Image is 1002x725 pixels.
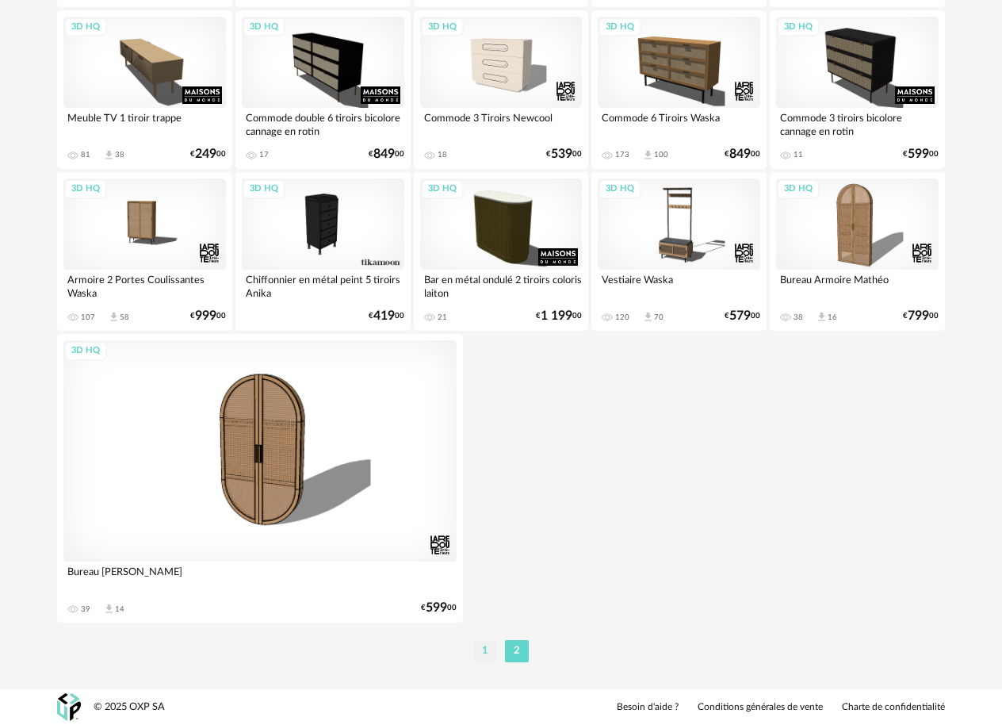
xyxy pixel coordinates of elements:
[57,10,232,169] a: 3D HQ Meuble TV 1 tiroir trappe 81 Download icon 38 €24900
[816,311,828,323] span: Download icon
[617,701,679,714] a: Besoin d'aide ?
[108,311,120,323] span: Download icon
[591,172,767,331] a: 3D HQ Vestiaire Waska 120 Download icon 70 €57900
[421,17,464,37] div: 3D HQ
[63,270,226,301] div: Armoire 2 Portes Coulissantes Waska
[120,313,129,322] div: 58
[235,172,411,331] a: 3D HQ Chiffonnier en métal peint 5 tiroirs Anika €41900
[777,179,820,199] div: 3D HQ
[64,341,107,361] div: 3D HQ
[195,149,216,159] span: 249
[235,10,411,169] a: 3D HQ Commode double 6 tiroirs bicolore cannage en rotin 17 €84900
[828,313,837,322] div: 16
[842,701,945,714] a: Charte de confidentialité
[591,10,767,169] a: 3D HQ Commode 6 Tiroirs Waska 173 Download icon 100 €84900
[115,150,124,159] div: 38
[505,640,529,662] li: 2
[599,17,641,37] div: 3D HQ
[190,311,226,321] div: € 00
[698,701,823,714] a: Conditions générales de vente
[908,149,929,159] span: 599
[103,603,115,615] span: Download icon
[64,17,107,37] div: 3D HQ
[541,311,572,321] span: 1 199
[794,313,803,322] div: 38
[373,311,395,321] span: 419
[81,313,95,322] div: 107
[599,179,641,199] div: 3D HQ
[725,149,760,159] div: € 00
[642,149,654,161] span: Download icon
[438,313,447,322] div: 21
[63,562,457,593] div: Bureau [PERSON_NAME]
[81,150,90,159] div: 81
[369,311,404,321] div: € 00
[598,270,760,301] div: Vestiaire Waska
[64,179,107,199] div: 3D HQ
[81,604,90,614] div: 39
[103,149,115,161] span: Download icon
[615,150,629,159] div: 173
[243,179,285,199] div: 3D HQ
[243,17,285,37] div: 3D HQ
[776,270,939,301] div: Bureau Armoire Mathéo
[729,149,751,159] span: 849
[536,311,582,321] div: € 00
[414,10,589,169] a: 3D HQ Commode 3 Tiroirs Newcool 18 €53900
[777,17,820,37] div: 3D HQ
[115,604,124,614] div: 14
[63,108,226,140] div: Meuble TV 1 tiroir trappe
[551,149,572,159] span: 539
[57,172,232,331] a: 3D HQ Armoire 2 Portes Coulissantes Waska 107 Download icon 58 €99900
[903,149,939,159] div: € 00
[57,334,463,623] a: 3D HQ Bureau [PERSON_NAME] 39 Download icon 14 €59900
[615,313,629,322] div: 120
[654,150,668,159] div: 100
[598,108,760,140] div: Commode 6 Tiroirs Waska
[94,700,165,714] div: © 2025 OXP SA
[770,10,945,169] a: 3D HQ Commode 3 tiroirs bicolore cannage en rotin 11 €59900
[903,311,939,321] div: € 00
[420,270,583,301] div: Bar en métal ondulé 2 tiroirs coloris laiton
[776,108,939,140] div: Commode 3 tiroirs bicolore cannage en rotin
[414,172,589,331] a: 3D HQ Bar en métal ondulé 2 tiroirs coloris laiton 21 €1 19900
[654,313,664,322] div: 70
[908,311,929,321] span: 799
[369,149,404,159] div: € 00
[473,640,497,662] li: 1
[438,150,447,159] div: 18
[794,150,803,159] div: 11
[770,172,945,331] a: 3D HQ Bureau Armoire Mathéo 38 Download icon 16 €79900
[421,603,457,613] div: € 00
[725,311,760,321] div: € 00
[373,149,395,159] span: 849
[421,179,464,199] div: 3D HQ
[642,311,654,323] span: Download icon
[259,150,269,159] div: 17
[426,603,447,613] span: 599
[242,108,404,140] div: Commode double 6 tiroirs bicolore cannage en rotin
[57,693,81,721] img: OXP
[420,108,583,140] div: Commode 3 Tiroirs Newcool
[546,149,582,159] div: € 00
[242,270,404,301] div: Chiffonnier en métal peint 5 tiroirs Anika
[195,311,216,321] span: 999
[190,149,226,159] div: € 00
[729,311,751,321] span: 579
